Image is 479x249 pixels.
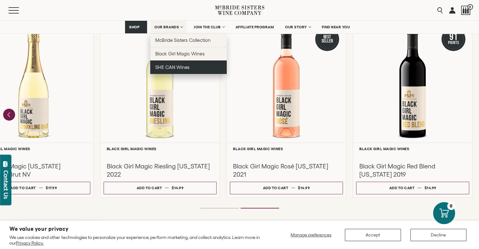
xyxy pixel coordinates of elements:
[129,25,140,29] span: SHOP
[230,182,343,194] button: Add to cart $14.99
[287,229,335,241] button: Manage preferences
[136,183,162,192] div: Add to cart
[424,186,436,190] span: $14.99
[356,182,469,194] button: Add to cart $14.99
[190,21,228,33] a: JOIN THE CLUB
[345,229,401,241] button: Accept
[46,186,57,190] span: $17.99
[263,183,288,192] div: Add to cart
[9,235,264,246] p: We use cookies and other technologies to personalize your experience, perform marketing, and coll...
[150,47,227,60] a: Black Girl Magic Wines
[155,51,204,56] span: Black Girl Magic Wines
[226,20,346,198] a: Pink Best Seller Black Girl Magic Rosé California Black Girl Magic Wines Black Girl Magic Rosé [U...
[359,162,466,178] h3: Black Girl Magic Red Blend [US_STATE] 2019
[172,186,184,190] span: $14.99
[150,33,227,47] a: McBride Sisters Collection
[155,37,211,43] span: McBride Sisters Collection
[322,25,350,29] span: FIND NEAR YOU
[318,21,354,33] a: FIND NEAR YOU
[107,147,214,151] h6: Black Girl Magic Wines
[194,25,221,29] span: JOIN THE CLUB
[107,162,214,178] h3: Black Girl Magic Riesling [US_STATE] 2022
[16,241,43,246] a: Privacy Policy.
[231,21,278,33] a: AFFILIATE PROGRAM
[285,25,307,29] span: OUR STORY
[410,229,466,241] button: Decline
[154,25,179,29] span: OUR BRANDS
[233,162,340,178] h3: Black Girl Magic Rosé [US_STATE] 2021
[291,232,331,237] span: Manage preferences
[125,21,147,33] a: SHOP
[155,65,190,70] span: SHE CAN Wines
[3,170,9,199] div: Contact Us
[9,226,264,232] h2: We value your privacy
[236,25,274,29] span: AFFILIATE PROGRAM
[359,147,466,151] h6: Black Girl Magic Wines
[281,21,315,33] a: OUR STORY
[353,20,473,198] a: Red 91 Points Black Girl Magic Red Blend Black Girl Magic Wines Black Girl Magic Red Blend [US_ST...
[233,147,340,151] h6: Black Girl Magic Wines
[150,21,186,33] a: OUR BRANDS
[150,60,227,74] a: SHE CAN Wines
[298,186,310,190] span: $14.99
[3,109,15,121] button: Previous
[447,202,455,210] div: 0
[389,183,415,192] div: Add to cart
[10,183,36,192] div: Add to cart
[467,4,473,10] span: 0
[9,7,31,14] button: Mobile Menu Trigger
